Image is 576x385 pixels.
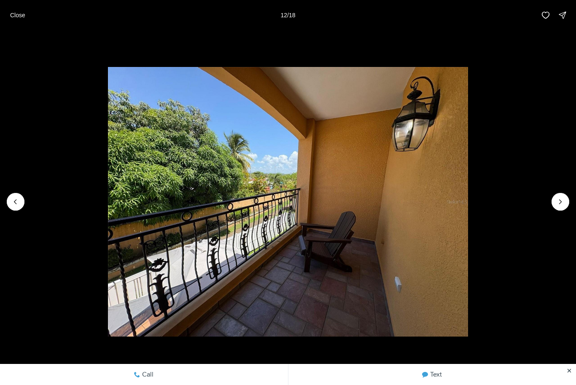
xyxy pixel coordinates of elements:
button: Close [5,7,30,24]
p: 12 / 18 [280,12,295,19]
p: Close [10,12,25,19]
button: Next slide [552,193,569,211]
button: Previous slide [7,193,24,211]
